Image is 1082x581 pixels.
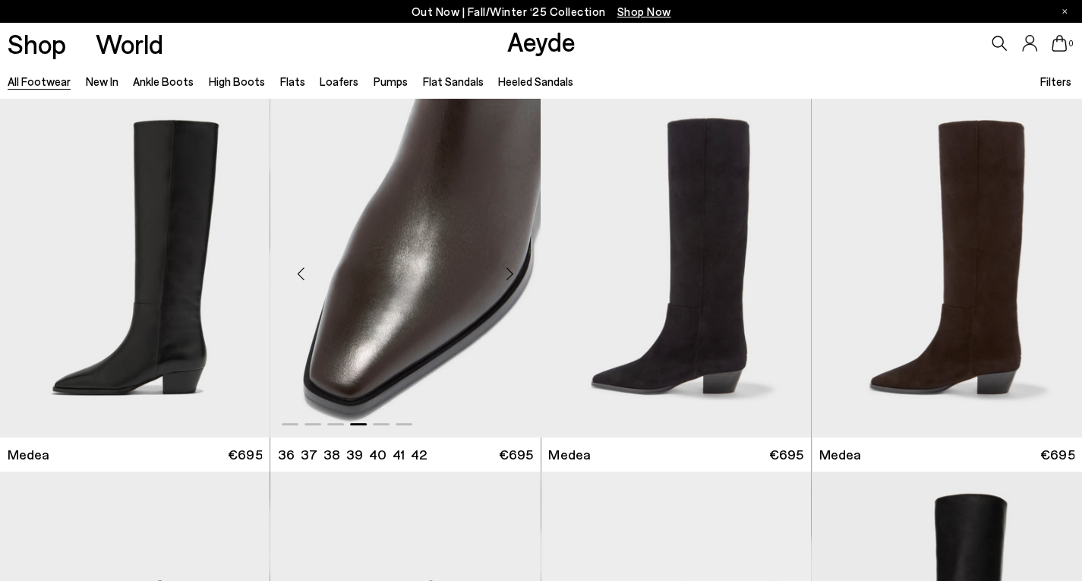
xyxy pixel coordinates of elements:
[279,74,304,88] a: Flats
[498,74,573,88] a: Heeled Sandals
[346,445,363,464] li: 39
[422,74,483,88] a: Flat Sandals
[487,251,533,297] div: Next slide
[1040,445,1074,464] span: €695
[374,74,408,88] a: Pumps
[270,98,541,437] img: Medea Knee-High Boots
[278,445,295,464] li: 36
[320,74,358,88] a: Loafers
[96,30,163,57] a: World
[499,445,533,464] span: €695
[1052,35,1067,52] a: 0
[541,98,811,437] a: Next slide Previous slide
[270,98,540,437] a: Next slide Previous slide
[8,30,66,57] a: Shop
[270,98,541,437] div: 4 / 6
[812,437,1082,472] a: Medea €695
[278,445,422,464] ul: variant
[278,251,323,297] div: Previous slide
[1039,74,1071,88] span: Filters
[369,445,386,464] li: 40
[8,445,49,464] span: Medea
[228,445,262,464] span: €695
[769,445,803,464] span: €695
[85,74,118,88] a: New In
[541,98,812,437] div: 1 / 6
[1067,39,1074,48] span: 0
[541,437,811,472] a: Medea €695
[617,5,671,18] span: Navigate to /collections/new-in
[548,445,590,464] span: Medea
[209,74,265,88] a: High Boots
[412,2,671,21] p: Out Now | Fall/Winter ‘25 Collection
[812,98,1082,437] img: Medea Suede Knee-High Boots
[8,74,71,88] a: All Footwear
[301,445,317,464] li: 37
[507,25,576,57] a: Aeyde
[270,437,540,472] a: 36 37 38 39 40 41 42 €695
[133,74,194,88] a: Ankle Boots
[393,445,405,464] li: 41
[411,445,427,464] li: 42
[323,445,340,464] li: 38
[541,98,812,437] img: Medea Suede Knee-High Boots
[819,445,861,464] span: Medea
